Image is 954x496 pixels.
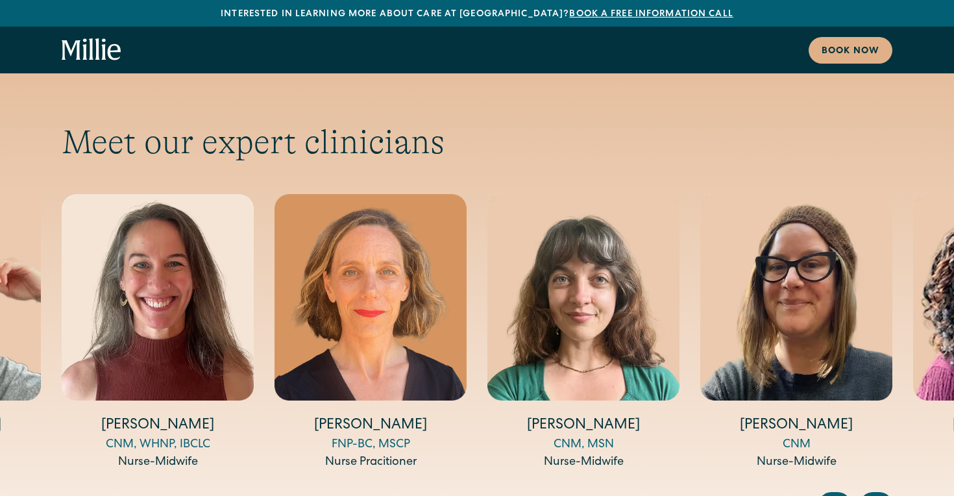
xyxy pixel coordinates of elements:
div: Nurse-Midwife [62,454,254,471]
div: Book now [822,45,879,58]
div: CNM, WHNP, IBCLC [62,436,254,454]
div: CNM, MSN [487,436,679,454]
div: CNM [700,436,892,454]
h4: [PERSON_NAME] [487,416,679,436]
h4: [PERSON_NAME] [700,416,892,436]
h4: [PERSON_NAME] [62,416,254,436]
div: Nurse Pracitioner [275,454,467,471]
div: 8 / 14 [275,194,467,472]
h4: [PERSON_NAME] [275,416,467,436]
div: Nurse-Midwife [700,454,892,471]
div: Nurse-Midwife [487,454,679,471]
a: Book a free information call [569,10,733,19]
h2: Meet our expert clinicians [62,122,892,162]
div: 7 / 14 [62,194,254,472]
div: 9 / 14 [487,194,679,472]
a: home [62,38,121,62]
div: 10 / 14 [700,194,892,472]
a: Book now [809,37,892,64]
div: FNP-BC, MSCP [275,436,467,454]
